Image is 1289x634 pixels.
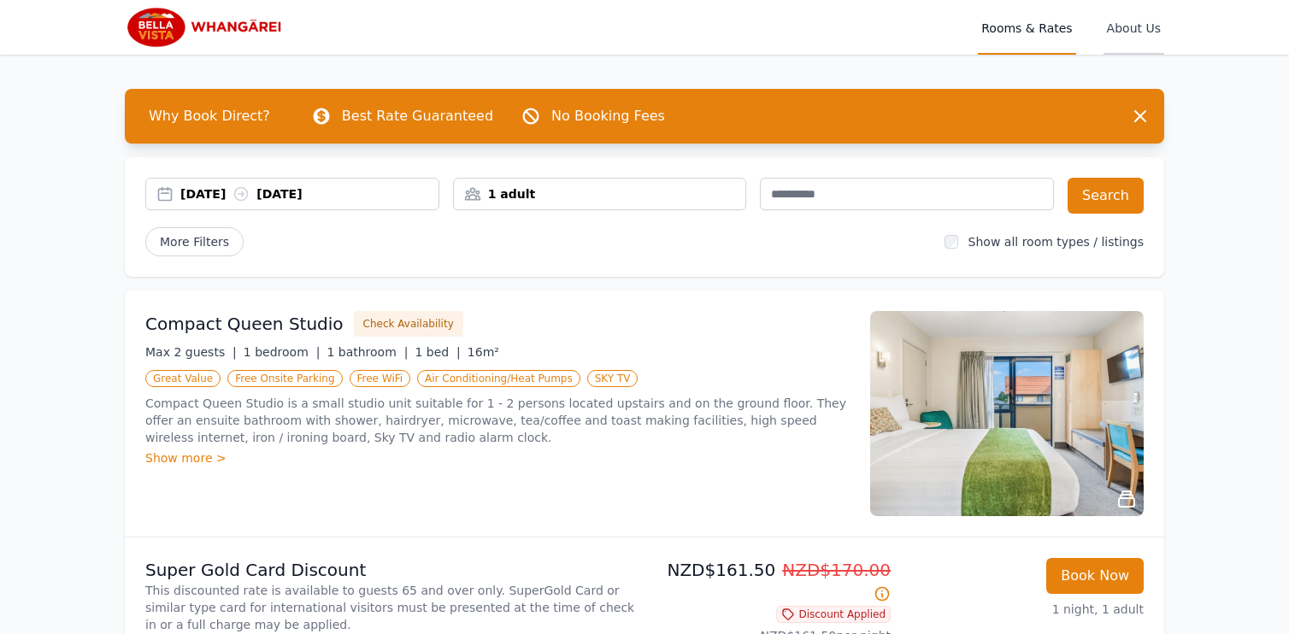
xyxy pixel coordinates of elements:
span: More Filters [145,227,244,256]
p: This discounted rate is available to guests 65 and over only. SuperGold Card or similar type card... [145,582,638,633]
p: Super Gold Card Discount [145,558,638,582]
div: 1 adult [454,185,746,203]
button: Search [1068,178,1144,214]
div: Show more > [145,449,850,467]
span: Air Conditioning/Heat Pumps [417,370,580,387]
span: NZD$170.00 [782,560,891,580]
span: Great Value [145,370,221,387]
span: Why Book Direct? [135,99,284,133]
button: Check Availability [354,311,463,337]
span: Free Onsite Parking [227,370,342,387]
img: Bella Vista Whangarei [125,7,289,48]
button: Book Now [1046,558,1144,594]
span: 1 bedroom | [244,345,321,359]
label: Show all room types / listings [968,235,1144,249]
span: Max 2 guests | [145,345,237,359]
span: 1 bathroom | [327,345,408,359]
p: NZD$161.50 [651,558,891,606]
p: Best Rate Guaranteed [342,106,493,126]
span: Free WiFi [350,370,411,387]
h3: Compact Queen Studio [145,312,344,336]
p: Compact Queen Studio is a small studio unit suitable for 1 - 2 persons located upstairs and on th... [145,395,850,446]
span: Discount Applied [776,606,891,623]
span: SKY TV [587,370,639,387]
span: 1 bed | [415,345,460,359]
p: 1 night, 1 adult [904,601,1144,618]
div: [DATE] [DATE] [180,185,438,203]
p: No Booking Fees [551,106,665,126]
span: 16m² [468,345,499,359]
